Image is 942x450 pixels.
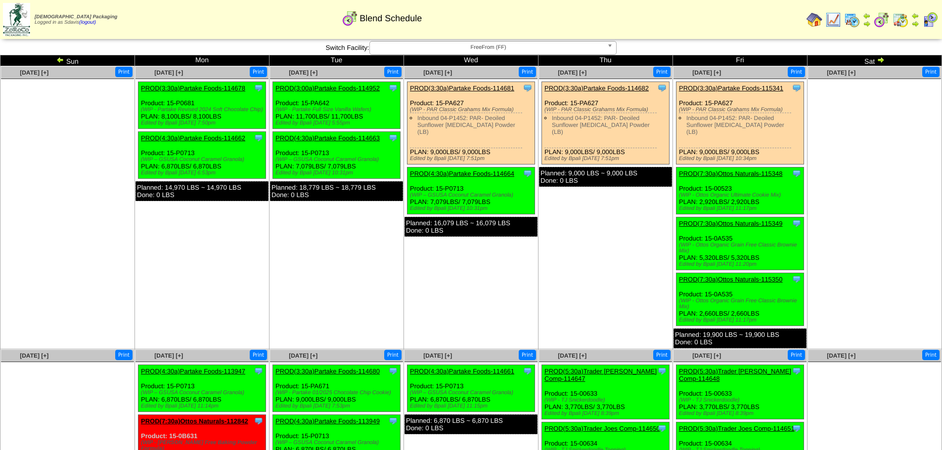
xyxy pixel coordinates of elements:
[544,410,669,416] div: Edited by Bpali [DATE] 8:39pm
[686,115,784,135] a: Inbound 04-P1452: PAR- Deoiled Sunflower [MEDICAL_DATA] Powder (LB)
[538,55,673,66] td: Thu
[788,350,805,360] button: Print
[20,69,48,76] span: [DATE] [+]
[273,132,401,179] div: Product: 15-P0713 PLAN: 7,079LBS / 7,079LBS
[359,13,422,24] span: Blend Schedule
[275,134,380,142] a: PROD(4:30a)Partake Foods-114663
[407,365,535,412] div: Product: 15-P0713 PLAN: 6,870LBS / 6,870LBS
[289,352,317,359] a: [DATE] [+]
[141,403,266,409] div: Edited by Bpali [DATE] 11:14pm
[542,365,670,419] div: Product: 15-00633 PLAN: 3,770LBS / 3,770LBS
[558,352,586,359] a: [DATE] [+]
[404,414,538,434] div: Planned: 6,870 LBS ~ 6,870 LBS Done: 0 LBS
[679,107,804,113] div: (WIP - PAR Classic Grahams Mix Formula)
[673,328,807,348] div: Planned: 19,900 LBS ~ 19,900 LBS Done: 0 LBS
[410,368,514,375] a: PROD(4:30a)Partake Foods-114661
[250,67,267,77] button: Print
[827,352,855,359] span: [DATE] [+]
[679,192,804,198] div: (WIP - Ottos Organic Ultimate Cookie Mix)
[679,205,804,211] div: Edited by Bpali [DATE] 11:17pm
[679,317,804,323] div: Edited by Bpali [DATE] 11:17pm
[275,84,380,92] a: PROD(3:00a)Partake Foods-114952
[141,157,266,163] div: (WIP – GSUSA Coconut Caramel Granola)
[275,157,400,163] div: (WIP – GSUSA Coconut Caramel Granola)
[407,82,535,164] div: Product: 15-PA627 PLAN: 9,000LBS / 9,000LBS
[792,274,802,284] img: Tooltip
[410,205,535,211] div: Edited by Bpali [DATE] 10:31pm
[374,41,603,53] span: FreeFrom (FF)
[417,115,515,135] a: Inbound 04-P1452: PAR- Deoiled Sunflower [MEDICAL_DATA] Powder (LB)
[275,417,380,425] a: PROD(4:30a)Partake Foods-113949
[863,20,871,28] img: arrowright.gif
[519,67,536,77] button: Print
[893,12,908,28] img: calendarinout.gif
[679,84,783,92] a: PROD(3:30a)Partake Foods-115341
[154,352,183,359] a: [DATE] [+]
[342,10,358,26] img: calendarblend.gif
[275,170,400,176] div: Edited by Bpali [DATE] 10:31pm
[679,261,804,267] div: Edited by Bpali [DATE] 11:20pm
[254,133,264,143] img: Tooltip
[544,156,669,162] div: Edited by Bpali [DATE] 7:51pm
[35,14,117,20] span: [DEMOGRAPHIC_DATA] Packaging
[273,365,401,412] div: Product: 15-PA671 PLAN: 9,000LBS / 9,000LBS
[911,20,919,28] img: arrowright.gif
[141,170,266,176] div: Edited by Bpali [DATE] 6:53pm
[911,12,919,20] img: arrowleft.gif
[679,220,783,227] a: PROD(7:30a)Ottos Naturals-115349
[922,67,940,77] button: Print
[544,107,669,113] div: (WIP - PAR Classic Grahams Mix Formula)
[657,423,667,433] img: Tooltip
[539,167,672,187] div: Planned: 9,000 LBS ~ 9,000 LBS Done: 0 LBS
[676,82,804,164] div: Product: 15-PA627 PLAN: 9,000LBS / 9,000LBS
[676,217,804,270] div: Product: 15-0A535 PLAN: 5,320LBS / 5,320LBS
[141,134,245,142] a: PROD(4:30a)Partake Foods-114662
[273,82,401,129] div: Product: 15-PA642 PLAN: 11,700LBS / 11,700LBS
[544,368,657,382] a: PROD(5:30a)Trader [PERSON_NAME] Comp-114647
[807,55,942,66] td: Sat
[388,416,398,426] img: Tooltip
[275,120,400,126] div: Edited by Bpali [DATE] 5:55pm
[653,67,671,77] button: Print
[792,168,802,178] img: Tooltip
[3,3,30,36] img: zoroco-logo-small.webp
[657,366,667,376] img: Tooltip
[138,82,266,129] div: Product: 15-P0681 PLAN: 8,100LBS / 8,100LBS
[877,56,885,64] img: arrowright.gif
[410,107,535,113] div: (WIP - PAR Classic Grahams Mix Formula)
[692,69,721,76] a: [DATE] [+]
[807,12,822,28] img: home.gif
[423,352,452,359] a: [DATE] [+]
[544,84,649,92] a: PROD(3:30a)Partake Foods-114682
[20,352,48,359] span: [DATE] [+]
[544,425,660,432] a: PROD(5:30a)Trader Joes Comp-114650
[523,366,533,376] img: Tooltip
[788,67,805,77] button: Print
[558,69,586,76] a: [DATE] [+]
[792,83,802,93] img: Tooltip
[410,192,535,198] div: (WIP – GSUSA Coconut Caramel Granola)
[138,365,266,412] div: Product: 15-P0713 PLAN: 6,870LBS / 6,870LBS
[154,69,183,76] a: [DATE] [+]
[384,350,402,360] button: Print
[922,350,940,360] button: Print
[410,84,514,92] a: PROD(3:30a)Partake Foods-114681
[863,12,871,20] img: arrowleft.gif
[410,390,535,396] div: (WIP – GSUSA Coconut Caramel Granola)
[825,12,841,28] img: line_graph.gif
[679,242,804,254] div: (WIP - Ottos Organic Grain Free Classic Brownie Mix)
[270,181,403,201] div: Planned: 18,779 LBS ~ 18,779 LBS Done: 0 LBS
[653,350,671,360] button: Print
[254,416,264,426] img: Tooltip
[404,217,538,237] div: Planned: 16,079 LBS ~ 16,079 LBS Done: 0 LBS
[115,67,133,77] button: Print
[407,167,535,214] div: Product: 15-P0713 PLAN: 7,079LBS / 7,079LBS
[692,352,721,359] a: [DATE] [+]
[404,55,538,66] td: Wed
[141,120,266,126] div: Edited by Bpali [DATE] 7:50pm
[410,156,535,162] div: Edited by Bpali [DATE] 7:51pm
[0,55,135,66] td: Sun
[410,170,514,177] a: PROD(4:30a)Partake Foods-114664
